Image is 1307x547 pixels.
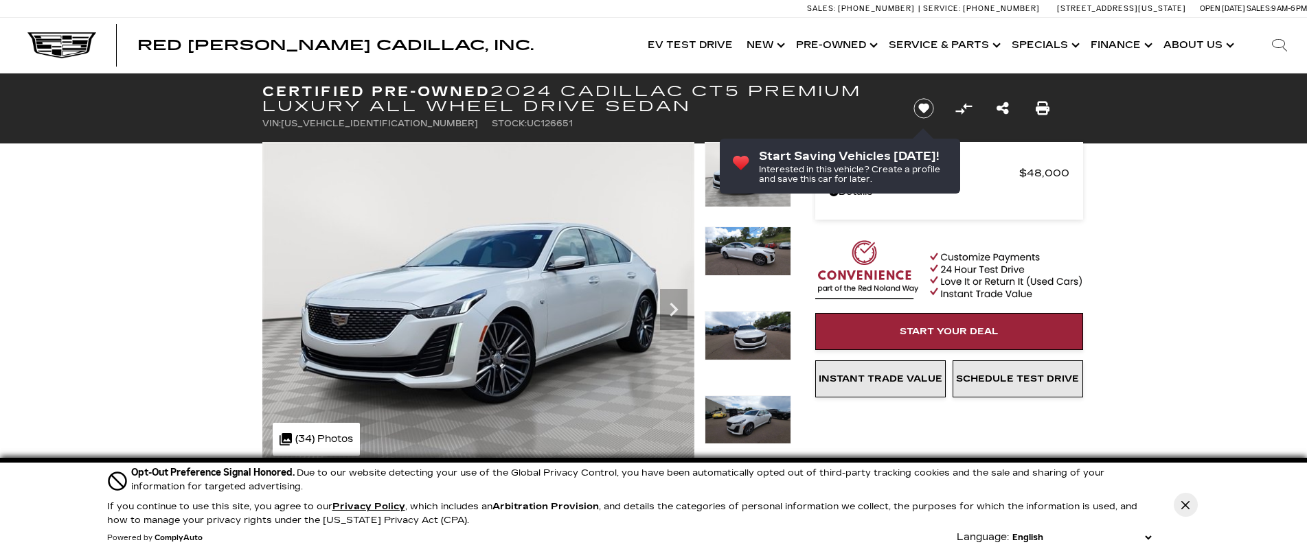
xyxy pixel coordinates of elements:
a: Privacy Policy [332,501,405,512]
a: Print this Certified Pre-Owned 2024 Cadillac CT5 Premium Luxury All Wheel Drive Sedan [1036,99,1049,118]
span: $48,000 [1019,163,1069,183]
strong: Certified Pre-Owned [262,83,491,100]
a: Service: [PHONE_NUMBER] [918,5,1043,12]
span: 9 AM-6 PM [1271,4,1307,13]
a: New [740,18,789,73]
span: Opt-Out Preference Signal Honored . [131,467,297,478]
div: (34) Photos [273,423,360,456]
span: Open [DATE] [1200,4,1245,13]
img: Certified Used 2024 Crystal White Tricoat Cadillac Premium Luxury image 1 [262,142,694,466]
span: VIN: [262,119,281,128]
a: Specials [1005,18,1084,73]
img: Cadillac Dark Logo with Cadillac White Text [27,32,96,58]
button: Save vehicle [909,97,939,119]
a: Instant Trade Value [815,360,946,397]
span: Red [PERSON_NAME] Cadillac, Inc. [137,37,534,54]
span: Sales: [807,4,836,13]
a: Start Your Deal [815,313,1083,350]
a: Share this Certified Pre-Owned 2024 Cadillac CT5 Premium Luxury All Wheel Drive Sedan [997,99,1009,118]
img: Certified Used 2024 Crystal White Tricoat Cadillac Premium Luxury image 1 [705,142,791,207]
a: Finance [1084,18,1157,73]
a: Red [PERSON_NAME] $48,000 [829,163,1069,183]
span: Service: [923,4,961,13]
a: EV Test Drive [641,18,740,73]
img: Certified Used 2024 Crystal White Tricoat Cadillac Premium Luxury image 2 [705,226,791,276]
a: [STREET_ADDRESS][US_STATE] [1057,4,1186,13]
div: Due to our website detecting your use of the Global Privacy Control, you have been automatically ... [131,465,1155,493]
a: ComplyAuto [155,534,203,542]
div: Language: [957,533,1009,542]
div: Next [660,289,687,330]
button: Close Button [1174,493,1198,517]
img: Certified Used 2024 Crystal White Tricoat Cadillac Premium Luxury image 3 [705,311,791,360]
span: Stock: [492,119,527,128]
button: Compare vehicle [953,98,974,119]
a: Schedule Test Drive [953,360,1083,397]
span: [US_VEHICLE_IDENTIFICATION_NUMBER] [281,119,478,128]
a: Sales: [PHONE_NUMBER] [807,5,918,12]
p: If you continue to use this site, you agree to our , which includes an , and details the categori... [107,501,1137,526]
div: Powered by [107,534,203,542]
h1: 2024 Cadillac CT5 Premium Luxury All Wheel Drive Sedan [262,84,891,114]
span: [PHONE_NUMBER] [963,4,1040,13]
a: Details [829,183,1069,202]
a: Pre-Owned [789,18,882,73]
select: Language Select [1009,531,1155,544]
span: Schedule Test Drive [956,373,1079,384]
span: Start Your Deal [900,326,999,337]
a: Red [PERSON_NAME] Cadillac, Inc. [137,38,534,52]
span: [PHONE_NUMBER] [838,4,915,13]
strong: Arbitration Provision [492,501,599,512]
a: Service & Parts [882,18,1005,73]
span: Instant Trade Value [819,373,942,384]
img: Certified Used 2024 Crystal White Tricoat Cadillac Premium Luxury image 4 [705,395,791,445]
a: About Us [1157,18,1238,73]
span: UC126651 [527,119,573,128]
span: Red [PERSON_NAME] [829,163,1019,183]
span: Sales: [1247,4,1271,13]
